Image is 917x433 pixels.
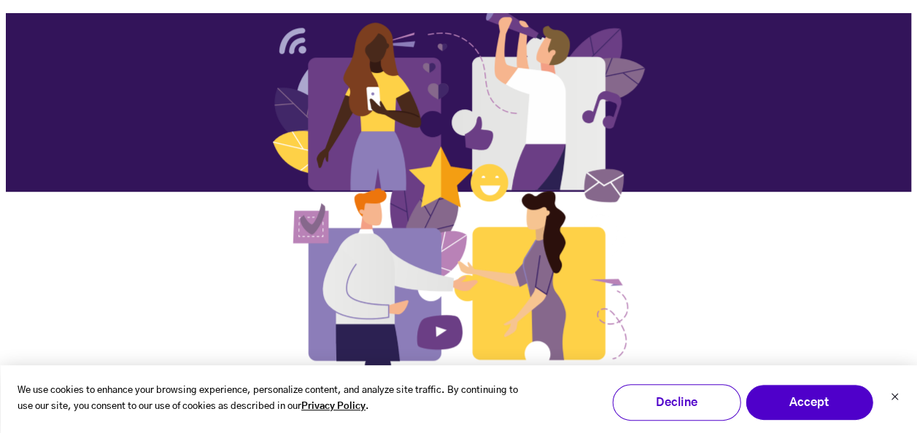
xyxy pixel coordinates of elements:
img: featured_mobile_customer [273,4,645,379]
button: Decline [612,384,740,421]
button: Accept [745,384,873,421]
a: Privacy Policy [301,399,365,416]
button: Dismiss cookie banner [890,391,899,406]
p: We use cookies to enhance your browsing experience, personalize content, and analyze site traffic... [18,383,533,416]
